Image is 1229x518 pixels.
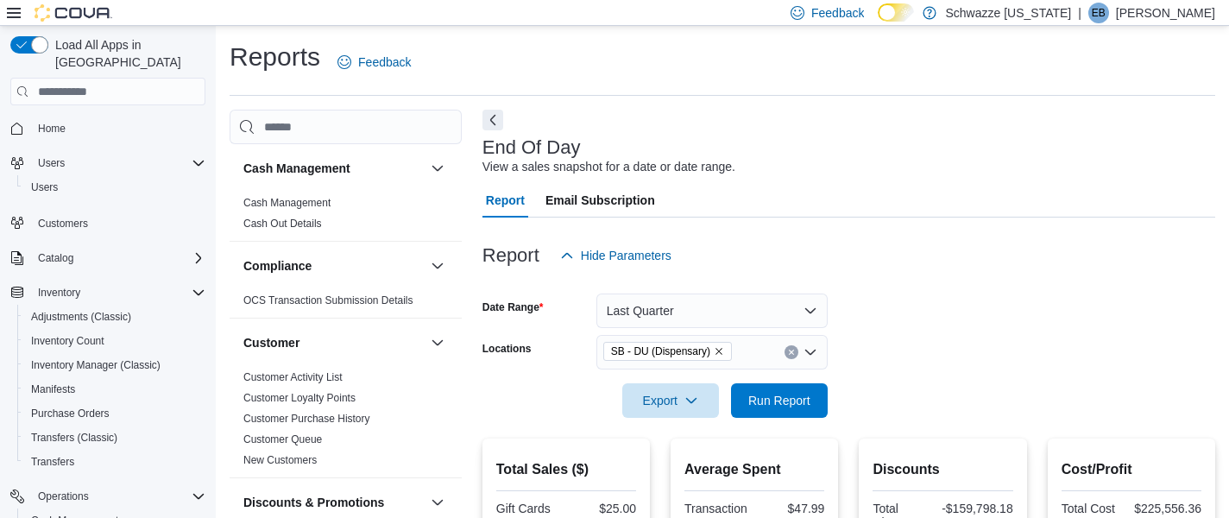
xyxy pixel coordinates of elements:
button: Hide Parameters [553,238,678,273]
input: Dark Mode [878,3,914,22]
span: Load All Apps in [GEOGRAPHIC_DATA] [48,36,205,71]
span: Transfers [31,455,74,469]
button: Catalog [31,248,80,268]
span: Purchase Orders [24,403,205,424]
div: Gift Cards [496,502,563,515]
button: Inventory [31,282,87,303]
button: Run Report [731,383,828,418]
span: Users [31,180,58,194]
button: Discounts & Promotions [427,492,448,513]
a: Adjustments (Classic) [24,306,138,327]
div: Compliance [230,290,462,318]
p: [PERSON_NAME] [1116,3,1215,23]
span: Manifests [31,382,75,396]
span: Home [31,117,205,139]
span: Inventory [31,282,205,303]
p: Schwazze [US_STATE] [945,3,1071,23]
span: Catalog [31,248,205,268]
span: EB [1092,3,1106,23]
button: Remove SB - DU (Dispensary) from selection in this group [714,346,724,357]
a: Inventory Count [24,331,111,351]
button: Last Quarter [596,294,828,328]
span: Feedback [811,4,864,22]
button: Transfers (Classic) [17,426,212,450]
button: Adjustments (Classic) [17,305,212,329]
button: Inventory Manager (Classic) [17,353,212,377]
span: Operations [31,486,205,507]
div: Customer [230,367,462,477]
div: Total Cost [1062,502,1127,515]
div: $47.99 [758,502,824,515]
span: Users [38,156,65,170]
span: Export [633,383,709,418]
button: Customer [243,334,424,351]
span: Adjustments (Classic) [24,306,205,327]
button: Users [17,175,212,199]
button: Open list of options [804,345,817,359]
span: Manifests [24,379,205,400]
button: Purchase Orders [17,401,212,426]
button: Export [622,383,719,418]
span: Customers [38,217,88,231]
button: Catalog [3,246,212,270]
span: Transfers [24,452,205,472]
span: Inventory [38,286,80,300]
span: Operations [38,490,89,503]
span: Customers [31,212,205,233]
a: OCS Transaction Submission Details [243,294,413,306]
button: Inventory Count [17,329,212,353]
button: Transfers [17,450,212,474]
div: Emily Bunny [1088,3,1109,23]
span: Users [24,177,205,198]
button: Compliance [427,256,448,276]
button: Users [31,153,72,174]
button: Customer [427,332,448,353]
span: Email Subscription [545,183,655,218]
button: Discounts & Promotions [243,494,424,511]
label: Locations [482,342,532,356]
p: | [1078,3,1081,23]
span: Adjustments (Classic) [31,310,131,324]
span: Inventory Count [31,334,104,348]
span: Inventory Manager (Classic) [31,358,161,372]
a: Manifests [24,379,82,400]
span: SB - DU (Dispensary) [603,342,732,361]
button: Cash Management [243,160,424,177]
a: Purchase Orders [24,403,117,424]
a: Customer Queue [243,433,322,445]
button: Users [3,151,212,175]
a: Cash Out Details [243,218,322,230]
span: SB - DU (Dispensary) [611,343,710,360]
h2: Total Sales ($) [496,459,636,480]
a: Transfers (Classic) [24,427,124,448]
button: Clear input [785,345,798,359]
span: Inventory Manager (Classic) [24,355,205,376]
span: Users [31,153,205,174]
span: Feedback [358,54,411,71]
a: Customers [31,213,95,234]
a: Inventory Manager (Classic) [24,355,167,376]
span: Run Report [748,392,810,409]
a: Customer Purchase History [243,413,370,425]
label: Date Range [482,300,544,314]
a: Home [31,118,72,139]
a: Customer Activity List [243,371,343,383]
h2: Average Spent [684,459,824,480]
button: Manifests [17,377,212,401]
span: Purchase Orders [31,407,110,420]
button: Compliance [243,257,424,275]
h3: End Of Day [482,137,581,158]
span: Home [38,122,66,136]
button: Operations [3,484,212,509]
h3: Discounts & Promotions [243,494,384,511]
div: -$159,798.18 [942,502,1013,515]
h3: Cash Management [243,160,350,177]
button: Home [3,116,212,141]
a: Customer Loyalty Points [243,392,356,404]
h3: Compliance [243,257,312,275]
button: Customers [3,210,212,235]
span: Catalog [38,251,73,265]
button: Operations [31,486,96,507]
h1: Reports [230,40,320,74]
